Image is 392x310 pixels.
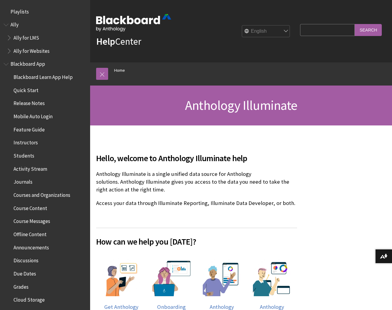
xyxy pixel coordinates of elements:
span: Instructors [14,138,38,146]
nav: Book outline for Anthology Ally Help [4,20,87,56]
span: Feature Guide [14,125,45,133]
nav: Book outline for Playlists [4,7,87,17]
span: Blackboard App [11,59,45,67]
p: Anthology Illuminate is a single unified data source for Anthology solutions. Anthology Illuminat... [96,170,297,194]
img: get Anthology Illuminate [102,258,140,296]
img: Illustration of a man with databases on the background [253,258,291,296]
img: Illustration of a man pointing to a dashboard [203,258,241,296]
input: Search [355,24,382,36]
span: Anthology Illuminate [185,97,297,113]
span: Offline Content [14,229,47,237]
span: Grades [14,282,29,290]
span: Quick Start [14,85,38,93]
span: Course Content [14,203,47,211]
span: Due Dates [14,269,36,277]
span: Course Messages [14,216,50,224]
p: Access your data through Illuminate Reporting, Illuminate Data Developer, or both. [96,199,297,207]
a: Home [114,67,125,74]
strong: Help [96,35,115,47]
img: Blackboard by Anthology [96,14,171,32]
span: Ally [11,20,19,28]
span: Courses and Organizations [14,190,70,198]
span: Blackboard Learn App Help [14,72,73,80]
span: Ally for LMS [14,33,39,41]
img: An illustration of a girl in front of a computer [152,258,190,296]
h2: Hello, welcome to Anthology Illuminate help [96,145,297,164]
span: Playlists [11,7,29,15]
span: Discussions [14,255,38,263]
span: Cloud Storage [14,295,45,303]
h2: How can we help you [DATE]? [96,228,297,248]
span: Students [14,151,34,159]
span: Release Notes [14,98,45,107]
span: Journals [14,177,32,185]
span: Mobile Auto Login [14,111,53,119]
span: Activity Stream [14,164,47,172]
a: HelpCenter [96,35,141,47]
span: Announcements [14,242,49,251]
select: Site Language Selector [242,26,290,38]
span: Ally for Websites [14,46,50,54]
